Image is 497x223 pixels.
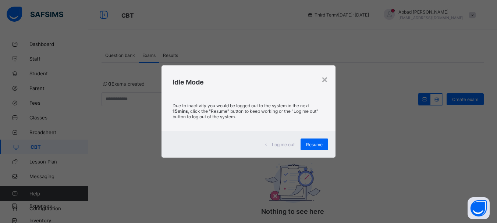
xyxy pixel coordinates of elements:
strong: 15mins [173,108,188,114]
h2: Idle Mode [173,78,324,86]
div: × [321,73,328,85]
span: Log me out [272,142,295,147]
button: Open asap [468,197,490,219]
p: Due to inactivity you would be logged out to the system in the next , click the "Resume" button t... [173,103,324,119]
span: Resume [306,142,323,147]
